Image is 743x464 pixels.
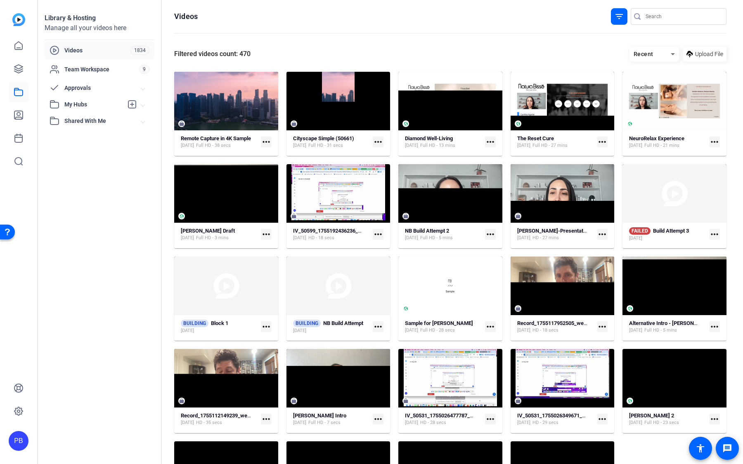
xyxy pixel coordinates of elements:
[629,135,684,141] strong: NeuroRelax Experience
[261,321,272,332] mat-icon: more_horiz
[646,12,720,21] input: Search
[211,320,228,326] strong: Block 1
[308,235,334,241] span: HD - 18 secs
[64,117,141,125] span: Shared With Me
[722,443,732,453] mat-icon: message
[261,414,272,424] mat-icon: more_horiz
[405,142,418,149] span: [DATE]
[293,320,321,327] span: BUILDING
[45,13,154,23] div: Library & Hosting
[9,431,28,451] div: PB
[45,80,154,96] mat-expansion-panel-header: Approvals
[181,235,194,241] span: [DATE]
[629,327,642,334] span: [DATE]
[196,142,231,149] span: Full HD - 38 secs
[174,12,198,21] h1: Videos
[405,228,482,241] a: NB Build Attempt 2[DATE]Full HD - 5 mins
[196,419,222,426] span: HD - 35 secs
[181,419,194,426] span: [DATE]
[181,135,251,141] strong: Remote Capture in 4K Sample
[261,137,272,147] mat-icon: more_horiz
[629,320,706,334] a: Alternative Intro - [PERSON_NAME] Draft[DATE]Full HD - 5 mins
[64,46,130,54] span: Videos
[420,142,455,149] span: Full HD - 13 mins
[614,12,624,21] mat-icon: filter_list
[532,419,558,426] span: HD - 29 secs
[653,228,689,234] strong: Build Attempt 3
[629,235,642,242] span: [DATE]
[293,419,306,426] span: [DATE]
[709,414,720,424] mat-icon: more_horiz
[517,235,530,241] span: [DATE]
[709,229,720,240] mat-icon: more_horiz
[597,137,608,147] mat-icon: more_horiz
[308,419,341,426] span: Full HD - 7 secs
[683,47,726,61] button: Upload File
[629,135,706,149] a: NeuroRelax Experience[DATE]Full HD - 21 mins
[181,135,258,149] a: Remote Capture in 4K Sample[DATE]Full HD - 38 secs
[293,320,370,334] a: BUILDINGNB Build Attempt[DATE]
[405,320,473,326] strong: Sample for [PERSON_NAME]
[485,321,496,332] mat-icon: more_horiz
[293,135,354,141] strong: Cityscape Simple (50661)
[181,228,235,234] strong: [PERSON_NAME] Draft
[485,229,496,240] mat-icon: more_horiz
[130,46,149,55] span: 1834
[293,412,346,419] strong: [PERSON_NAME] Intro
[45,113,154,129] mat-expansion-panel-header: Shared With Me
[644,142,679,149] span: Full HD - 21 mins
[629,142,642,149] span: [DATE]
[373,229,383,240] mat-icon: more_horiz
[517,135,594,149] a: The Reset Cure[DATE]Full HD - 27 mins
[405,228,449,234] strong: NB Build Attempt 2
[695,50,723,59] span: Upload File
[644,419,679,426] span: Full HD - 23 secs
[261,229,272,240] mat-icon: more_horiz
[181,142,194,149] span: [DATE]
[485,137,496,147] mat-icon: more_horiz
[709,137,720,147] mat-icon: more_horiz
[485,414,496,424] mat-icon: more_horiz
[174,49,251,59] div: Filtered videos count: 470
[405,412,486,419] strong: IV_50531_1755026477787_screen
[517,320,594,334] a: Record_1755117952505_webcam[DATE]HD - 18 secs
[293,142,306,149] span: [DATE]
[629,227,706,242] a: FAILEDBuild Attempt 3[DATE]
[517,228,594,241] a: [PERSON_NAME]-Presentations-[PERSON_NAME]-Presentations-August-2025-1755122180609-webcam[DATE]HD ...
[532,235,559,241] span: HD - 27 mins
[405,412,482,426] a: IV_50531_1755026477787_screen[DATE]HD - 28 secs
[323,320,363,326] strong: NB Build Attempt
[181,412,260,419] strong: Record_1755112149239_webcam
[405,135,482,149] a: Diamond Well-Living[DATE]Full HD - 13 mins
[181,320,258,334] a: BUILDINGBlock 1[DATE]
[64,84,141,92] span: Approvals
[293,228,374,234] strong: IV_50599_1755192436236_screen
[597,414,608,424] mat-icon: more_horiz
[517,327,530,334] span: [DATE]
[405,320,482,334] a: Sample for [PERSON_NAME][DATE]Full HD - 28 secs
[45,96,154,113] mat-expansion-panel-header: My Hubs
[181,327,194,334] span: [DATE]
[405,235,418,241] span: [DATE]
[405,327,418,334] span: [DATE]
[181,412,258,426] a: Record_1755112149239_webcam[DATE]HD - 35 secs
[629,412,706,426] a: [PERSON_NAME] 2[DATE]Full HD - 23 secs
[12,13,25,26] img: blue-gradient.svg
[517,320,597,326] strong: Record_1755117952505_webcam
[293,228,370,241] a: IV_50599_1755192436236_screen[DATE]HD - 18 secs
[709,321,720,332] mat-icon: more_horiz
[517,135,554,141] strong: The Reset Cure
[517,142,530,149] span: [DATE]
[420,235,453,241] span: Full HD - 5 mins
[373,414,383,424] mat-icon: more_horiz
[293,412,370,426] a: [PERSON_NAME] Intro[DATE]Full HD - 7 secs
[629,320,726,326] strong: Alternative Intro - [PERSON_NAME] Draft
[644,327,677,334] span: Full HD - 5 mins
[64,65,139,73] span: Team Workspace
[405,419,418,426] span: [DATE]
[181,228,258,241] a: [PERSON_NAME] Draft[DATE]Full HD - 3 mins
[634,51,653,57] span: Recent
[293,135,370,149] a: Cityscape Simple (50661)[DATE]Full HD - 31 secs
[64,100,123,109] span: My Hubs
[308,142,343,149] span: Full HD - 31 secs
